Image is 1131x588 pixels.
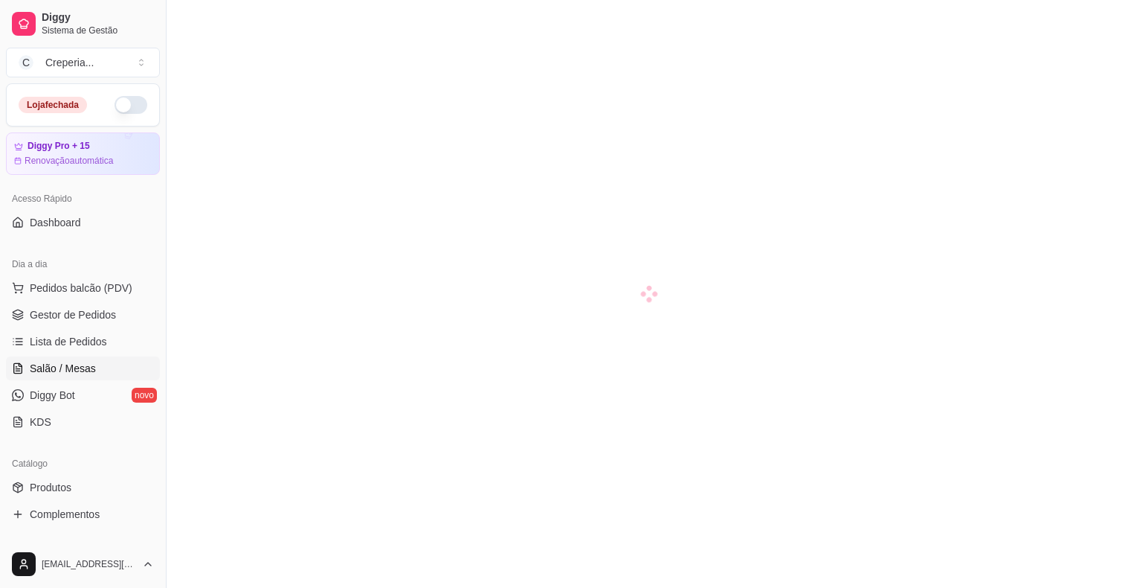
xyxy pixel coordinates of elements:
button: Select a team [6,48,160,77]
article: Diggy Pro + 15 [28,141,90,152]
span: Pedidos balcão (PDV) [30,281,132,295]
span: Diggy Bot [30,388,75,403]
span: C [19,55,33,70]
span: KDS [30,415,51,429]
a: Lista de Pedidos [6,330,160,354]
div: Dia a dia [6,252,160,276]
span: Salão / Mesas [30,361,96,376]
button: Pedidos balcão (PDV) [6,276,160,300]
div: Acesso Rápido [6,187,160,211]
a: Dashboard [6,211,160,234]
span: Dashboard [30,215,81,230]
div: Creperia ... [45,55,94,70]
span: Gestor de Pedidos [30,307,116,322]
a: KDS [6,410,160,434]
a: DiggySistema de Gestão [6,6,160,42]
span: Produtos [30,480,71,495]
div: Loja fechada [19,97,87,113]
div: Catálogo [6,452,160,476]
button: Alterar Status [115,96,147,114]
a: Gestor de Pedidos [6,303,160,327]
a: Produtos [6,476,160,499]
article: Renovação automática [25,155,113,167]
span: [EMAIL_ADDRESS][DOMAIN_NAME] [42,558,136,570]
button: [EMAIL_ADDRESS][DOMAIN_NAME] [6,546,160,582]
a: Salão / Mesas [6,357,160,380]
span: Sistema de Gestão [42,25,154,36]
a: Diggy Botnovo [6,383,160,407]
span: Complementos [30,507,100,522]
span: Lista de Pedidos [30,334,107,349]
a: Complementos [6,502,160,526]
a: Diggy Pro + 15Renovaçãoautomática [6,132,160,175]
span: Diggy [42,11,154,25]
